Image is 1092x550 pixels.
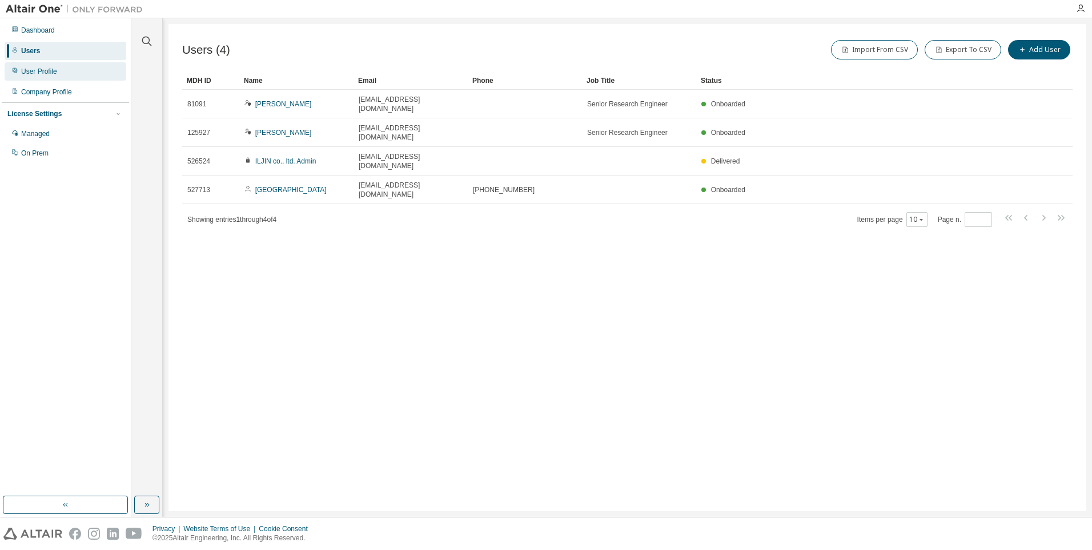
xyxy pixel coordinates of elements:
div: On Prem [21,149,49,158]
span: 526524 [187,157,210,166]
span: [EMAIL_ADDRESS][DOMAIN_NAME] [359,123,463,142]
button: Import From CSV [831,40,918,59]
div: Cookie Consent [259,524,314,533]
span: Onboarded [711,129,745,137]
div: Website Terms of Use [183,524,259,533]
a: [GEOGRAPHIC_DATA] [255,186,327,194]
span: [EMAIL_ADDRESS][DOMAIN_NAME] [359,152,463,170]
div: Name [244,71,349,90]
span: Onboarded [711,186,745,194]
span: [PHONE_NUMBER] [473,185,535,194]
img: instagram.svg [88,528,100,540]
span: 527713 [187,185,210,194]
div: MDH ID [187,71,235,90]
div: Phone [472,71,577,90]
img: facebook.svg [69,528,81,540]
div: User Profile [21,67,57,76]
a: [PERSON_NAME] [255,100,312,108]
div: Users [21,46,40,55]
div: Company Profile [21,87,72,97]
span: Onboarded [711,100,745,108]
span: Senior Research Engineer [587,99,668,109]
div: License Settings [7,109,62,118]
div: Privacy [152,524,183,533]
div: Job Title [587,71,692,90]
a: ILJIN co., ltd. Admin [255,157,316,165]
img: linkedin.svg [107,528,119,540]
span: [EMAIL_ADDRESS][DOMAIN_NAME] [359,181,463,199]
div: Email [358,71,463,90]
button: Export To CSV [925,40,1001,59]
button: 10 [909,215,925,224]
a: [PERSON_NAME] [255,129,312,137]
span: 125927 [187,128,210,137]
div: Managed [21,129,50,138]
span: Users (4) [182,43,230,57]
span: Page n. [938,212,992,227]
span: Items per page [857,212,928,227]
img: youtube.svg [126,528,142,540]
span: Delivered [711,157,740,165]
span: Senior Research Engineer [587,128,668,137]
img: altair_logo.svg [3,528,62,540]
span: Showing entries 1 through 4 of 4 [187,216,276,224]
span: [EMAIL_ADDRESS][DOMAIN_NAME] [359,95,463,113]
div: Dashboard [21,26,55,35]
button: Add User [1008,40,1070,59]
div: Status [701,71,1013,90]
img: Altair One [6,3,148,15]
p: © 2025 Altair Engineering, Inc. All Rights Reserved. [152,533,315,543]
span: 81091 [187,99,206,109]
